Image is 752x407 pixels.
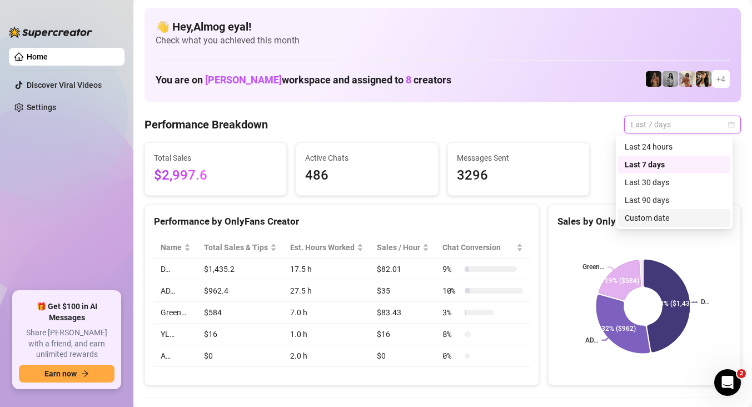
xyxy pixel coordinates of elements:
img: D [646,71,661,87]
td: YL… [154,324,197,345]
div: Last 90 days [625,194,724,206]
div: Last 7 days [625,158,724,171]
button: Earn nowarrow-right [19,365,114,383]
td: $83.43 [370,302,436,324]
th: Name [154,237,197,259]
div: Last 30 days [618,173,730,191]
span: Name [161,241,182,254]
a: Home [27,52,48,61]
img: AD [696,71,711,87]
td: $0 [370,345,436,367]
td: D… [154,259,197,280]
div: Custom date [625,212,724,224]
th: Sales / Hour [370,237,436,259]
h4: Performance Breakdown [145,117,268,132]
div: Performance by OnlyFans Creator [154,214,530,229]
span: Share [PERSON_NAME] with a friend, and earn unlimited rewards [19,327,114,360]
span: + 4 [716,73,725,85]
a: Discover Viral Videos [27,81,102,90]
span: Check what you achieved this month [156,34,730,47]
th: Total Sales & Tips [197,237,283,259]
td: $1,435.2 [197,259,283,280]
td: $35 [370,280,436,302]
span: 0 % [442,350,460,362]
span: 10 % [442,285,460,297]
td: AD… [154,280,197,302]
td: 27.5 h [283,280,370,302]
td: 17.5 h [283,259,370,280]
td: Green… [154,302,197,324]
span: Last 7 days [631,116,734,133]
span: Sales / Hour [377,241,420,254]
span: 3 % [442,306,460,319]
td: $584 [197,302,283,324]
td: $16 [197,324,283,345]
img: Green [679,71,695,87]
td: $82.01 [370,259,436,280]
td: A… [154,345,197,367]
td: 7.0 h [283,302,370,324]
td: 1.0 h [283,324,370,345]
span: calendar [728,121,735,128]
div: Last 24 hours [618,138,730,156]
span: 8 [406,74,411,86]
span: 9 % [442,263,460,275]
div: Last 30 days [625,176,724,188]
h4: 👋 Hey, Almog eyal ! [156,19,730,34]
iframe: Intercom live chat [714,369,741,396]
div: Custom date [618,209,730,227]
text: Green… [582,264,604,271]
text: AD… [585,336,598,344]
div: Est. Hours Worked [290,241,355,254]
img: A [663,71,678,87]
td: $962.4 [197,280,283,302]
img: logo-BBDzfeDw.svg [9,27,92,38]
span: 🎁 Get $100 in AI Messages [19,301,114,323]
td: $0 [197,345,283,367]
a: Settings [27,103,56,112]
span: 8 % [442,328,460,340]
th: Chat Conversion [436,237,530,259]
span: arrow-right [81,370,89,378]
td: 2.0 h [283,345,370,367]
span: Earn now [44,369,77,378]
span: Active Chats [305,152,429,164]
span: [PERSON_NAME] [205,74,282,86]
h1: You are on workspace and assigned to creators [156,74,451,86]
span: 3296 [457,165,580,186]
span: 2 [737,369,746,378]
span: Messages Sent [457,152,580,164]
text: D… [701,299,709,306]
span: $2,997.6 [154,165,277,186]
div: Sales by OnlyFans Creator [557,214,731,229]
span: Total Sales & Tips [204,241,268,254]
div: Last 24 hours [625,141,724,153]
div: Last 90 days [618,191,730,209]
div: Last 7 days [618,156,730,173]
span: Chat Conversion [442,241,514,254]
span: Total Sales [154,152,277,164]
td: $16 [370,324,436,345]
span: 486 [305,165,429,186]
